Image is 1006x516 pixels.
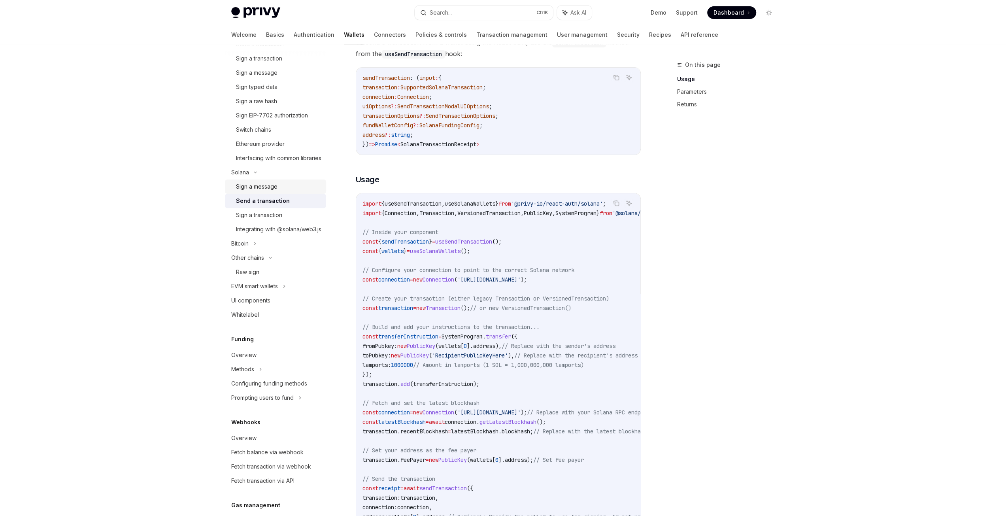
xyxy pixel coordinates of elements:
span: lamports: [362,361,391,369]
span: // Create your transaction (either legacy Transaction or VersionedTransaction) [362,295,609,302]
span: address [473,342,495,350]
div: Other chains [231,253,264,263]
span: from [600,210,612,217]
a: Security [617,25,640,44]
span: ; [495,112,498,119]
span: from [498,200,511,207]
a: UI components [225,293,326,308]
a: Wallets [344,25,364,44]
span: PublicKey [438,456,467,463]
div: Sign typed data [236,82,277,92]
a: Support [676,9,698,17]
span: recentBlockhash [400,428,448,435]
span: 1000000 [391,361,413,369]
button: Ask AI [624,198,634,208]
span: SystemProgram [442,333,483,340]
span: ; [410,131,413,138]
span: = [426,418,429,425]
div: Prompting users to fund [231,393,294,403]
span: // Amount in lamports (1 SOL = 1,000,000,000 lamports) [413,361,584,369]
span: import [362,210,381,217]
span: VersionedTransaction [457,210,521,217]
span: , [429,504,432,511]
span: . [397,456,400,463]
span: . [397,428,400,435]
span: = [413,304,416,312]
span: // or new VersionedTransaction() [470,304,571,312]
a: Sign a message [225,66,326,80]
a: Integrating with @solana/web3.js [225,222,326,236]
span: address [362,131,385,138]
div: Sign a message [236,182,277,191]
a: Welcome [231,25,257,44]
span: , [442,200,445,207]
a: Sign a transaction [225,51,326,66]
span: SendTransactionOptions [426,112,495,119]
span: import [362,200,381,207]
span: { [438,74,442,81]
span: ; [603,200,606,207]
div: Sign a raw hash [236,96,277,106]
span: : ( [410,74,419,81]
span: getLatestBlockhash [479,418,536,425]
span: latestBlockhash [451,428,498,435]
span: sendTransaction [419,485,467,492]
span: ]. [498,456,505,463]
span: const [362,418,378,425]
a: Send a transaction [225,194,326,208]
span: Connection [423,276,454,283]
a: Sign EIP-7702 authorization [225,108,326,123]
span: transaction [362,380,397,387]
code: useSendTransaction [382,50,445,59]
span: new [416,304,426,312]
span: ; [489,103,492,110]
span: , [521,210,524,217]
span: 0 [495,456,498,463]
span: ); [473,380,479,387]
div: Configuring funding methods [231,379,307,388]
a: Transaction management [476,25,547,44]
span: Connection [385,210,416,217]
h5: Gas management [231,501,280,510]
span: , [552,210,555,217]
span: ( [454,276,457,283]
span: latestBlockhash [378,418,426,425]
div: Sign a transaction [236,210,282,220]
span: transferInstruction [378,333,438,340]
span: 0 [464,342,467,350]
span: transaction [378,304,413,312]
span: . [498,428,502,435]
a: Policies & controls [415,25,467,44]
span: ); [521,276,527,283]
span: '[URL][DOMAIN_NAME]' [457,276,521,283]
div: EVM smart wallets [231,282,278,291]
span: PublicKey [400,352,429,359]
span: Connection [397,93,429,100]
span: sendTransaction [381,238,429,245]
div: Solana [231,168,249,177]
span: Dashboard [713,9,744,17]
span: ); [521,409,527,416]
span: // Replace with the sender's address [502,342,615,350]
button: Copy the contents from the code block [611,72,621,83]
span: new [397,342,407,350]
div: Switch chains [236,125,271,134]
span: }); [362,371,372,378]
span: wallets [381,248,404,255]
span: transactionOptions [362,112,419,119]
a: Switch chains [225,123,326,137]
span: Connection [423,409,454,416]
div: Fetch transaction via webhook [231,462,311,471]
span: string [391,131,410,138]
span: ({ [511,333,517,340]
span: Transaction [419,210,454,217]
div: Ethereum provider [236,139,285,149]
span: await [404,485,419,492]
span: '[URL][DOMAIN_NAME]' [457,409,521,416]
span: new [413,276,423,283]
div: Methods [231,365,254,374]
a: Overview [225,348,326,362]
div: Send a transaction [236,196,290,206]
a: User management [557,25,608,44]
span: ), [495,342,502,350]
